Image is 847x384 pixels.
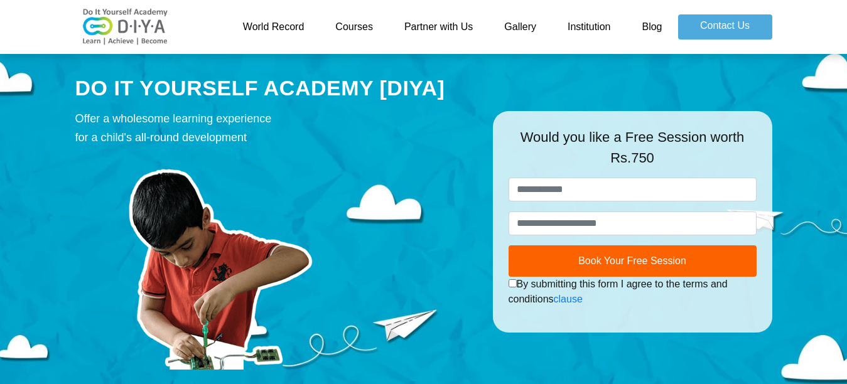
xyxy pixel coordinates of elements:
div: By submitting this form I agree to the terms and conditions [509,277,757,307]
button: Book Your Free Session [509,245,757,277]
div: Offer a wholesome learning experience for a child's all-round development [75,109,474,147]
a: Courses [320,14,389,40]
a: World Record [227,14,320,40]
span: Book Your Free Session [578,255,686,266]
a: Contact Us [678,14,772,40]
img: course-prod.png [75,153,364,370]
a: clause [554,294,583,304]
a: Gallery [488,14,552,40]
div: DO IT YOURSELF ACADEMY [DIYA] [75,73,474,104]
div: Would you like a Free Session worth Rs.750 [509,127,757,178]
a: Partner with Us [389,14,488,40]
a: Blog [626,14,677,40]
a: Institution [552,14,626,40]
img: logo-v2.png [75,8,176,46]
